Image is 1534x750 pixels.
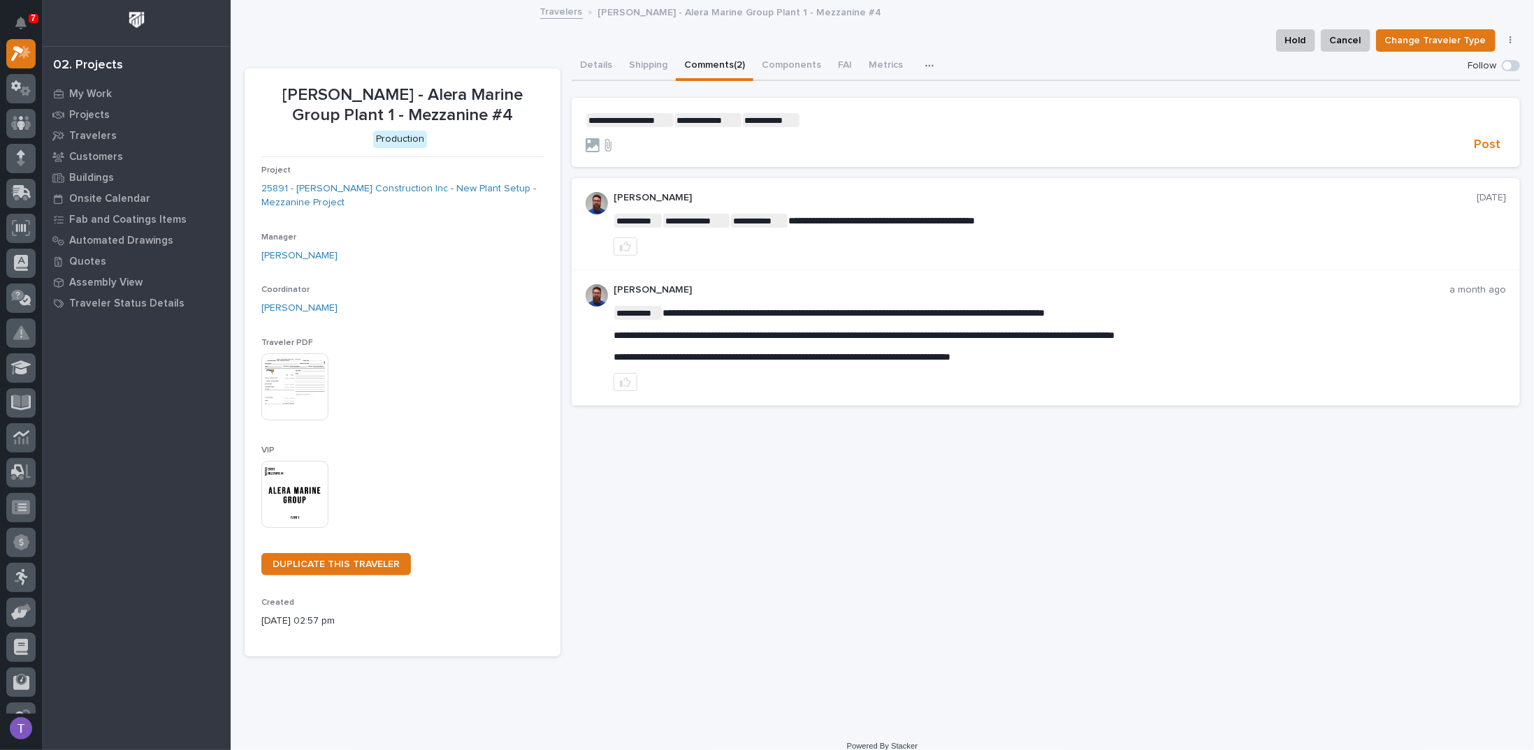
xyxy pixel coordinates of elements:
button: like this post [614,373,637,391]
p: My Work [69,88,112,101]
a: Assembly View [42,272,231,293]
span: Change Traveler Type [1385,32,1486,49]
button: Notifications [6,8,36,38]
p: Quotes [69,256,106,268]
span: Post [1474,137,1500,153]
button: Hold [1276,29,1315,52]
div: 02. Projects [53,58,123,73]
button: Post [1468,137,1506,153]
span: VIP [261,446,275,455]
button: Change Traveler Type [1376,29,1496,52]
span: Coordinator [261,286,310,294]
p: Automated Drawings [69,235,173,247]
button: Cancel [1321,29,1370,52]
a: Travelers [540,3,583,19]
a: Fab and Coatings Items [42,209,231,230]
span: DUPLICATE THIS TRAVELER [273,559,400,569]
p: Onsite Calendar [69,193,150,205]
p: Customers [69,151,123,163]
div: Notifications7 [17,17,36,39]
a: [PERSON_NAME] [261,249,338,263]
span: Hold [1285,32,1306,49]
p: Projects [69,109,110,122]
a: DUPLICATE THIS TRAVELER [261,553,411,575]
span: Manager [261,233,296,242]
img: 6hTokn1ETDGPf9BPokIQ [586,192,608,214]
p: [DATE] [1477,192,1506,204]
p: [PERSON_NAME] - Alera Marine Group Plant 1 - Mezzanine #4 [261,85,544,126]
button: Shipping [621,52,676,81]
button: Metrics [860,52,911,81]
a: Automated Drawings [42,230,231,251]
button: like this post [614,237,637,256]
a: Projects [42,104,231,125]
a: Powered By Stacker [847,742,918,750]
a: Customers [42,146,231,167]
span: Cancel [1330,32,1361,49]
a: Buildings [42,167,231,188]
img: Workspace Logo [124,7,150,33]
p: Traveler Status Details [69,297,184,310]
p: Follow [1468,60,1496,72]
a: My Work [42,83,231,104]
button: FAI [830,52,860,81]
p: [PERSON_NAME] - Alera Marine Group Plant 1 - Mezzanine #4 [598,3,882,19]
button: Comments (2) [676,52,753,81]
span: Created [261,598,294,607]
a: 25891 - [PERSON_NAME] Construction Inc - New Plant Setup - Mezzanine Project [261,182,544,211]
button: users-avatar [6,714,36,743]
span: Project [261,166,291,175]
a: Quotes [42,251,231,272]
button: Components [753,52,830,81]
p: Travelers [69,130,117,142]
img: 6hTokn1ETDGPf9BPokIQ [586,284,608,307]
p: [DATE] 02:57 pm [261,614,544,628]
p: [PERSON_NAME] [614,284,1449,296]
p: Assembly View [69,277,143,289]
a: Travelers [42,125,231,146]
p: [PERSON_NAME] [614,192,1477,204]
a: Traveler Status Details [42,293,231,314]
p: 7 [31,13,36,23]
span: Traveler PDF [261,339,313,347]
p: Fab and Coatings Items [69,214,187,226]
a: [PERSON_NAME] [261,301,338,316]
div: Production [373,131,427,148]
a: Onsite Calendar [42,188,231,209]
button: Details [572,52,621,81]
p: Buildings [69,172,114,184]
p: a month ago [1449,284,1506,296]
